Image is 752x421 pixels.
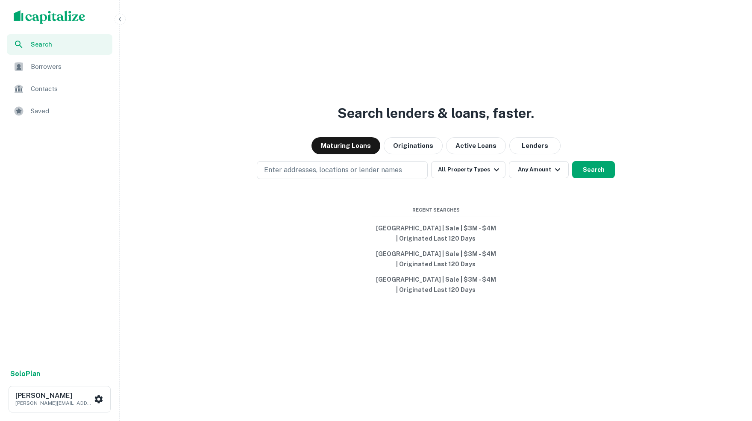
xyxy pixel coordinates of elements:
[7,79,112,99] a: Contacts
[7,56,112,77] a: Borrowers
[509,161,569,178] button: Any Amount
[264,165,402,175] p: Enter addresses, locations or lender names
[311,137,380,154] button: Maturing Loans
[509,137,561,154] button: Lenders
[10,370,40,378] strong: Solo Plan
[31,106,107,116] span: Saved
[384,137,443,154] button: Originations
[372,246,500,272] button: [GEOGRAPHIC_DATA] | Sale | $3M - $4M | Originated Last 120 Days
[9,386,111,412] button: [PERSON_NAME][PERSON_NAME][EMAIL_ADDRESS][DOMAIN_NAME]
[15,392,92,399] h6: [PERSON_NAME]
[431,161,505,178] button: All Property Types
[257,161,428,179] button: Enter addresses, locations or lender names
[15,399,92,407] p: [PERSON_NAME][EMAIL_ADDRESS][DOMAIN_NAME]
[338,103,534,124] h3: Search lenders & loans, faster.
[7,34,112,55] a: Search
[709,353,752,394] iframe: Chat Widget
[31,62,107,72] span: Borrowers
[31,40,107,49] span: Search
[14,10,85,24] img: capitalize-logo.png
[446,137,506,154] button: Active Loans
[31,84,107,94] span: Contacts
[572,161,615,178] button: Search
[372,206,500,214] span: Recent Searches
[7,101,112,121] a: Saved
[372,221,500,246] button: [GEOGRAPHIC_DATA] | Sale | $3M - $4M | Originated Last 120 Days
[10,369,40,379] a: SoloPlan
[372,272,500,297] button: [GEOGRAPHIC_DATA] | Sale | $3M - $4M | Originated Last 120 Days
